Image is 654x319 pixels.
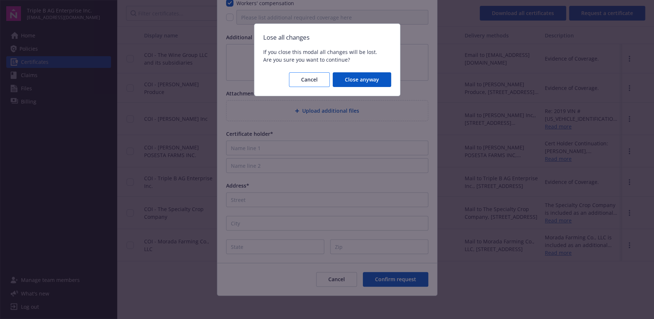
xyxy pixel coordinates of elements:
span: Close anyway [345,76,379,83]
span: Cancel [301,76,318,83]
button: Close anyway [333,72,391,87]
button: Cancel [289,72,330,87]
span: Lose all changes [263,33,391,42]
span: If you close this modal all changes will be lost. [263,48,391,56]
span: Are you sure you want to continue? [263,56,391,64]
